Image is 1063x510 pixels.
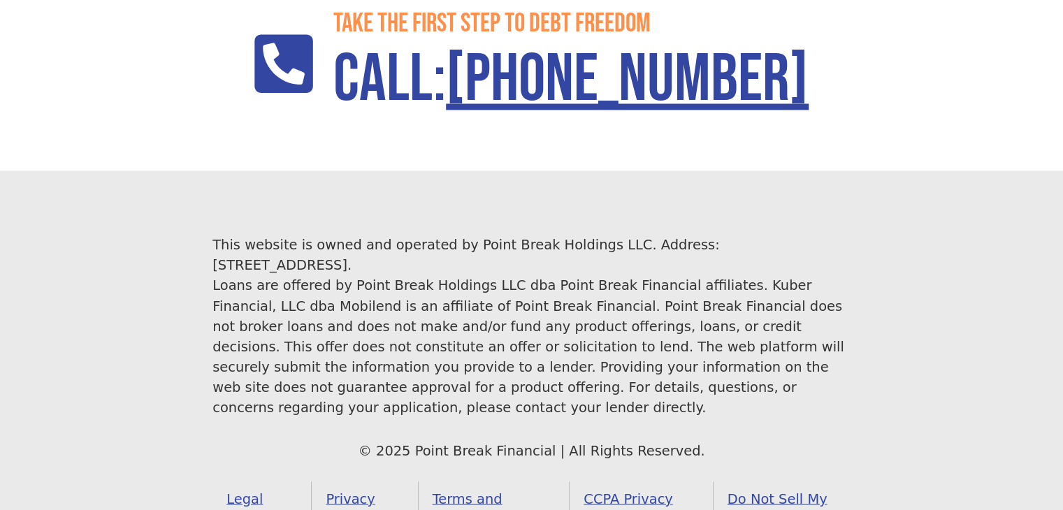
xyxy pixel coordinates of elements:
h2: Take the First step to debt freedom [333,8,809,40]
a: [PHONE_NUMBER] [446,40,809,120]
div: © 2025 Point Break Financial | All Rights Reserved. [212,440,851,460]
h1: Call: [333,40,809,120]
div: This website is owned and operated by Point Break Holdings LLC. Address: [STREET_ADDRESS]. Loans ... [212,234,851,417]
